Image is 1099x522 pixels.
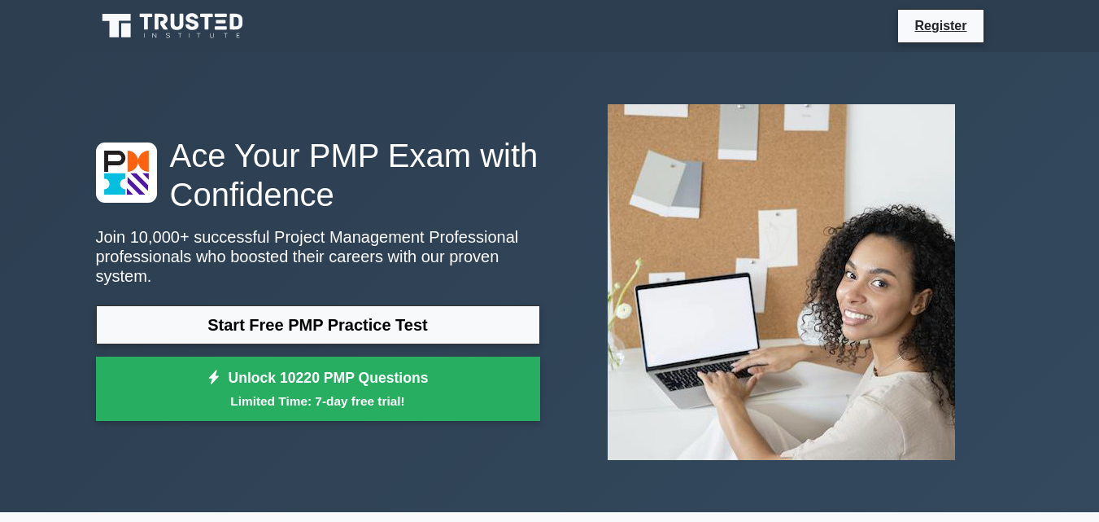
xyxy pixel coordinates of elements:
[96,357,540,422] a: Unlock 10220 PMP QuestionsLimited Time: 7-day free trial!
[116,392,520,410] small: Limited Time: 7-day free trial!
[905,15,976,36] a: Register
[96,305,540,344] a: Start Free PMP Practice Test
[96,227,540,286] p: Join 10,000+ successful Project Management Professional professionals who boosted their careers w...
[96,136,540,214] h1: Ace Your PMP Exam with Confidence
